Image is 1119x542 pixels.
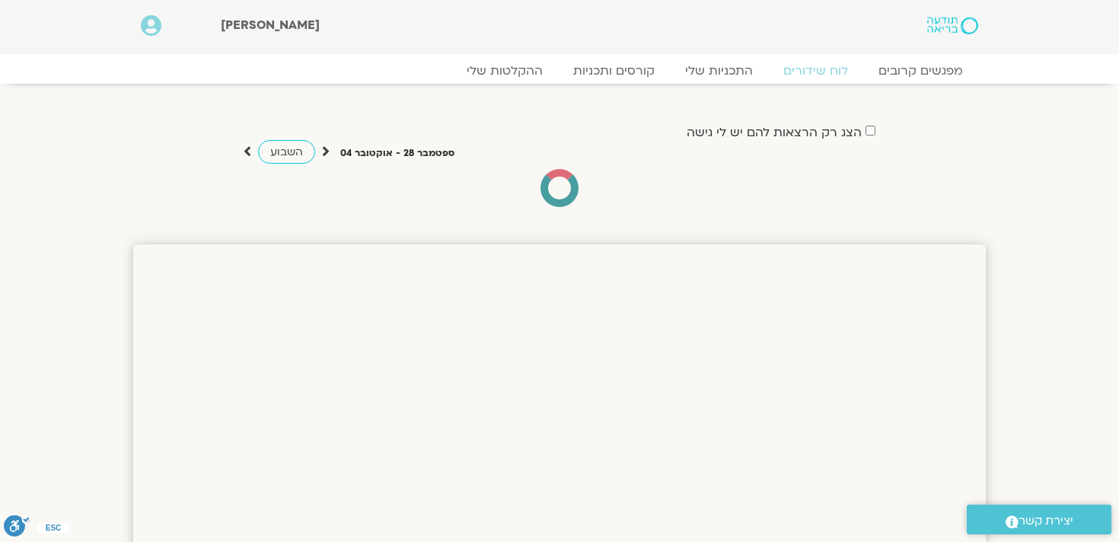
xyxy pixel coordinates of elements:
[141,63,978,78] nav: Menu
[687,126,862,139] label: הצג רק הרצאות להם יש לי גישה
[670,63,768,78] a: התכניות שלי
[258,140,315,164] a: השבוע
[451,63,558,78] a: ההקלטות שלי
[340,145,454,161] p: ספטמבר 28 - אוקטובר 04
[558,63,670,78] a: קורסים ותכניות
[768,63,863,78] a: לוח שידורים
[221,17,320,33] span: [PERSON_NAME]
[863,63,978,78] a: מפגשים קרובים
[1019,511,1073,531] span: יצירת קשר
[270,145,303,159] span: השבוע
[967,505,1111,534] a: יצירת קשר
